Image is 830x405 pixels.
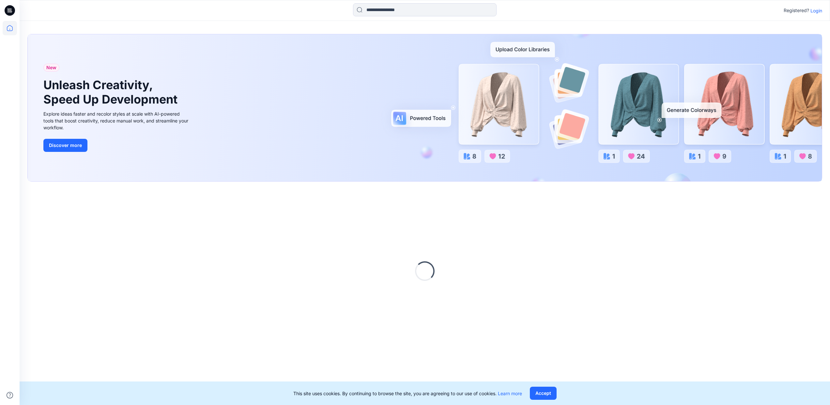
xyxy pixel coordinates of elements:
[530,387,557,400] button: Accept
[810,7,822,14] p: Login
[46,64,56,72] span: New
[293,390,522,397] p: This site uses cookies. By continuing to browse the site, you are agreeing to our use of cookies.
[784,7,809,14] p: Registered?
[43,139,190,152] a: Discover more
[498,391,522,396] a: Learn more
[43,78,180,106] h1: Unleash Creativity, Speed Up Development
[43,110,190,131] div: Explore ideas faster and recolor styles at scale with AI-powered tools that boost creativity, red...
[43,139,87,152] button: Discover more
